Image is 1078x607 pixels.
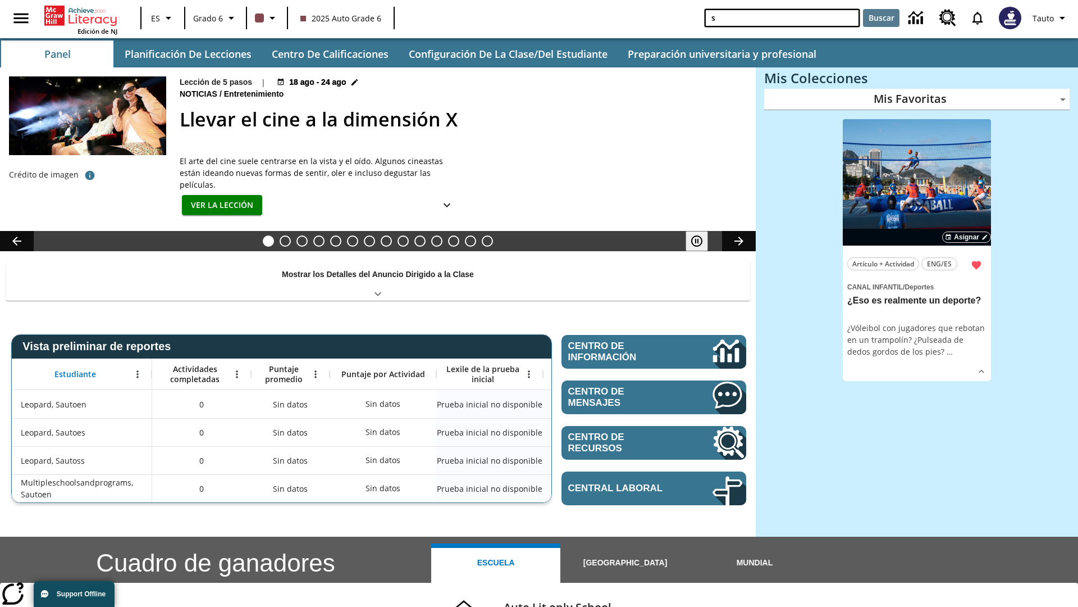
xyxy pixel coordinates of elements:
span: 0 [199,398,204,410]
span: Asignar [954,232,979,242]
button: Perfil/Configuración [1028,8,1074,28]
button: Mundial [690,543,819,583]
span: Prueba inicial no disponible, Multipleschoolsandprograms, Sautoen [437,483,542,495]
div: Pausar [686,231,719,251]
span: Central laboral [568,483,679,494]
div: Portada [44,3,117,35]
button: Diapositiva 10 La invasión de los CD con Internet [414,235,426,247]
button: Diapositiva 5 ¿Los autos del futuro? [330,235,341,247]
div: Sin datos, Leopard, Sautoen [543,390,650,418]
button: Grado: Grado 6, Elige un grado [189,8,243,28]
a: Centro de información [902,3,933,34]
button: [GEOGRAPHIC_DATA] [560,543,689,583]
button: Support Offline [34,581,115,607]
span: Leopard, Sautoen [21,398,86,410]
div: Sin datos, Multipleschoolsandprograms, Sautoen [360,477,406,500]
span: Noticias [180,88,220,101]
span: / [220,89,222,98]
span: Deportes [905,283,934,291]
span: Artículo + Actividad [852,258,914,270]
img: Avatar [999,7,1021,29]
span: Prueba inicial no disponible, Leopard, Sautoen [437,398,542,410]
img: El panel situado frente a los asientos rocía con agua nebulizada al feliz público en un cine equi... [9,76,166,155]
span: Sin datos [267,421,313,444]
button: Asignar Elegir fechas [942,232,991,243]
span: Sin datos [267,449,313,472]
input: Buscar campo [705,9,860,27]
button: Abrir menú [520,366,537,383]
span: Puntaje por Actividad [341,369,425,379]
button: Carrusel de lecciones, seguir [722,231,756,251]
span: Canal Infantil [847,283,903,291]
div: Mis Favoritas [764,89,1070,110]
button: Diapositiva 2 ¿Todos a bordo del Hyperloop? [280,235,291,247]
a: Centro de recursos, Se abrirá en una pestaña nueva. [561,426,746,460]
div: Sin datos, Leopard, Sautoen [251,390,330,418]
a: Notificaciones [963,3,992,33]
span: 0 [199,455,204,466]
span: Prueba inicial no disponible, Leopard, Sautoes [437,427,542,438]
div: ¿Vóleibol con jugadores que rebotan en un trampolín? ¿Pulseada de dedos gordos de los pies? [847,322,986,357]
p: Lección de 5 pasos [180,76,252,88]
span: Centro de mensajes [568,386,679,409]
span: El arte del cine suele centrarse en la vista y el oído. Algunos cineastas están ideando nuevas fo... [180,155,460,191]
button: Diapositiva 9 La moda en la antigua Roma [398,235,409,247]
div: Sin datos, Leopard, Sautoss [251,446,330,474]
button: Diapositiva 3 ¿Lo quieres con papas fritas? [296,235,308,247]
span: ENG/ES [927,258,952,270]
div: Sin datos, Leopard, Sautoen [360,393,406,415]
h3: Mis Colecciones [764,70,1070,86]
span: Support Offline [57,590,106,598]
span: | [261,76,266,88]
button: Diapositiva 1 Llevar el cine a la dimensión X [263,235,274,247]
button: Diapositiva 14 El equilibrio de la Constitución [482,235,493,247]
span: Actividades completadas [158,364,232,384]
button: Escoja un nuevo avatar [992,3,1028,33]
div: 0, Leopard, Sautoss [152,446,251,474]
button: El color de la clase es café oscuro. Cambiar el color de la clase. [250,8,284,28]
button: Buscar [863,9,899,27]
button: Diapositiva 8 La historia de terror del tomate [381,235,392,247]
button: Abrir menú [229,366,245,383]
a: Portada [44,4,117,27]
span: Multipleschoolsandprograms, Sautoen [21,477,146,500]
span: 0 [199,483,204,495]
button: Crédito de foto: The Asahi Shimbun vía Getty Images [79,165,101,185]
span: Puntaje promedio [257,364,310,384]
button: Abrir menú [129,366,146,383]
button: Abrir menú [307,366,324,383]
button: Planificación de lecciones [116,40,261,67]
span: Sin datos [267,477,313,500]
span: Estudiante [54,369,96,379]
button: Diapositiva 4 Niños con trabajos sucios [313,235,325,247]
button: Escuela [431,543,560,583]
button: ENG/ES [921,257,957,270]
span: Centro de recursos [568,432,679,454]
button: Diapositiva 11 Cocina nativoamericana [431,235,442,247]
span: ES [151,12,160,24]
h2: Llevar el cine a la dimensión X [180,105,742,134]
div: Sin datos, Multipleschoolsandprograms, Sautoen [543,474,650,502]
span: Tema: Canal Infantil/Deportes [847,280,986,293]
button: 18 ago - 24 ago Elegir fechas [275,76,360,88]
a: Centro de recursos, Se abrirá en una pestaña nueva. [933,3,963,33]
a: Central laboral [561,472,746,505]
span: Tauto [1033,12,1054,24]
button: Diapositiva 6 Los últimos colonos [347,235,358,247]
span: Lexile de la prueba inicial [442,364,524,384]
button: Configuración de la clase/del estudiante [400,40,616,67]
a: Centro de información [561,335,746,369]
div: 0, Leopard, Sautoen [152,390,251,418]
div: 0, Leopard, Sautoes [152,418,251,446]
button: Diapositiva 12 ¡Hurra por el Día de la Constitución! [448,235,459,247]
div: Sin datos, Leopard, Sautoss [360,449,406,472]
p: Crédito de imagen [9,169,79,180]
button: Abrir el menú lateral [4,2,38,35]
div: Sin datos, Leopard, Sautoes [360,421,406,443]
span: Edición de NJ [77,27,117,35]
button: Pausar [686,231,708,251]
div: 0, Multipleschoolsandprograms, Sautoen [152,474,251,502]
span: 18 ago - 24 ago [289,76,346,88]
div: Sin datos, Leopard, Sautoss [543,446,650,474]
span: Sin datos [267,393,313,416]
